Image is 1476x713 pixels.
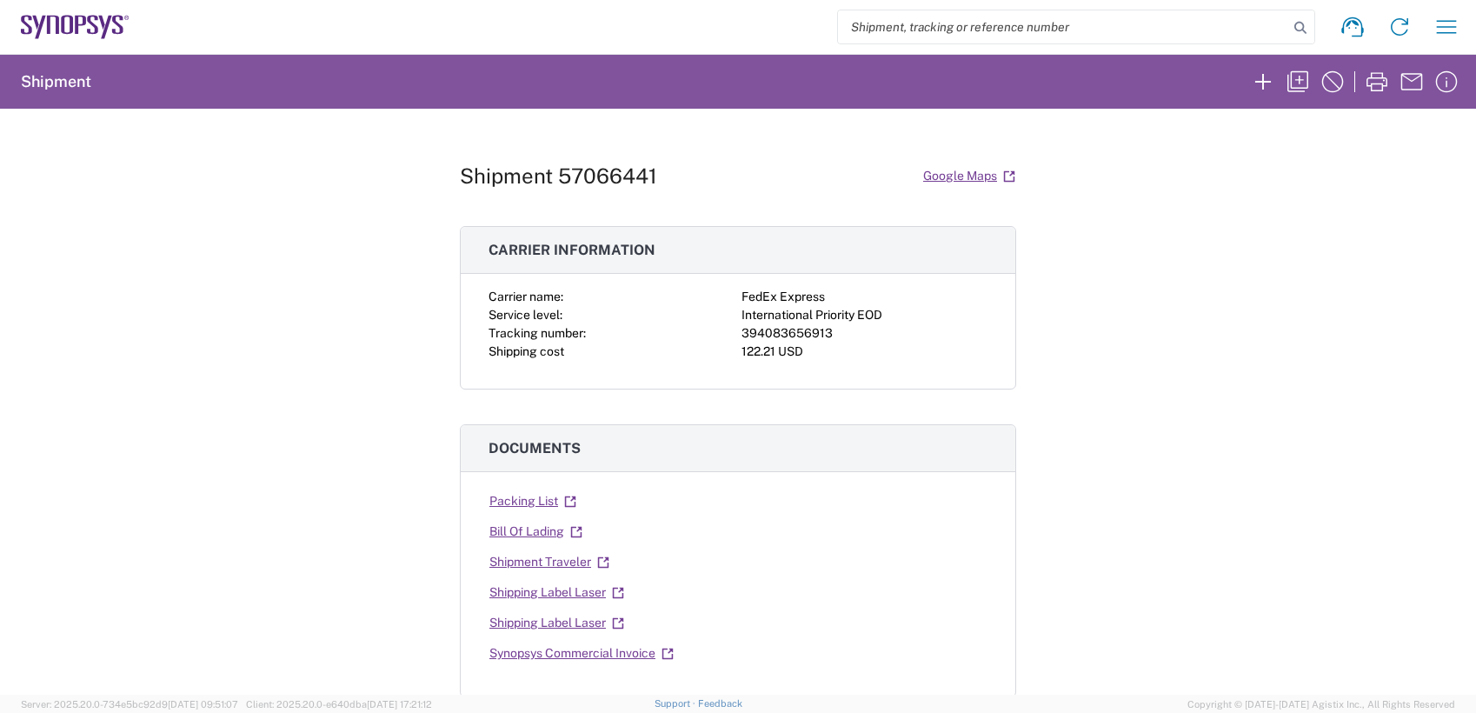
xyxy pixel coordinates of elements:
[489,486,577,516] a: Packing List
[741,288,987,306] div: FedEx Express
[246,699,432,710] span: Client: 2025.20.0-e640dba
[489,308,562,322] span: Service level:
[922,161,1016,191] a: Google Maps
[741,324,987,343] div: 394083656913
[489,608,625,638] a: Shipping Label Laser
[21,699,238,710] span: Server: 2025.20.0-734e5bc92d9
[489,638,675,669] a: Synopsys Commercial Invoice
[489,344,564,358] span: Shipping cost
[698,698,742,709] a: Feedback
[489,577,625,608] a: Shipping Label Laser
[460,163,657,189] h1: Shipment 57066441
[489,242,655,258] span: Carrier information
[655,698,698,709] a: Support
[741,306,987,324] div: International Priority EOD
[1187,696,1455,712] span: Copyright © [DATE]-[DATE] Agistix Inc., All Rights Reserved
[21,71,91,92] h2: Shipment
[489,326,586,340] span: Tracking number:
[489,440,581,456] span: Documents
[489,516,583,547] a: Bill Of Lading
[838,10,1288,43] input: Shipment, tracking or reference number
[741,343,987,361] div: 122.21 USD
[168,699,238,710] span: [DATE] 09:51:07
[367,699,432,710] span: [DATE] 17:21:12
[489,290,563,303] span: Carrier name:
[489,547,610,577] a: Shipment Traveler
